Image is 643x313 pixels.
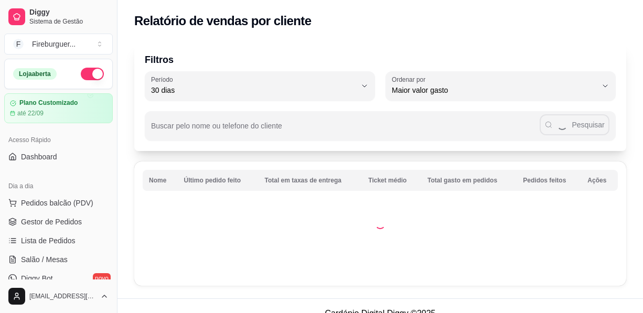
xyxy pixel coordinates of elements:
[151,75,176,84] label: Período
[19,99,78,107] article: Plano Customizado
[21,254,68,265] span: Salão / Mesas
[4,251,113,268] a: Salão / Mesas
[392,85,597,95] span: Maior valor gasto
[29,17,109,26] span: Sistema de Gestão
[4,148,113,165] a: Dashboard
[29,292,96,300] span: [EMAIL_ADDRESS][DOMAIN_NAME]
[151,125,540,135] input: Buscar pelo nome ou telefone do cliente
[4,195,113,211] button: Pedidos balcão (PDV)
[145,71,375,101] button: Período30 dias
[13,68,57,80] div: Loja aberta
[32,39,76,49] div: Fireburguer ...
[4,93,113,123] a: Plano Customizadoaté 22/09
[81,68,104,80] button: Alterar Status
[4,270,113,287] a: Diggy Botnovo
[17,109,44,117] article: até 22/09
[4,34,113,55] button: Select a team
[4,232,113,249] a: Lista de Pedidos
[4,284,113,309] button: [EMAIL_ADDRESS][DOMAIN_NAME]
[21,235,76,246] span: Lista de Pedidos
[13,39,24,49] span: F
[29,8,109,17] span: Diggy
[385,71,616,101] button: Ordenar porMaior valor gasto
[145,52,616,67] p: Filtros
[392,75,429,84] label: Ordenar por
[21,152,57,162] span: Dashboard
[21,273,53,284] span: Diggy Bot
[21,217,82,227] span: Gestor de Pedidos
[134,13,312,29] h2: Relatório de vendas por cliente
[4,178,113,195] div: Dia a dia
[375,219,385,229] div: Loading
[151,85,356,95] span: 30 dias
[21,198,93,208] span: Pedidos balcão (PDV)
[4,213,113,230] a: Gestor de Pedidos
[4,132,113,148] div: Acesso Rápido
[4,4,113,29] a: DiggySistema de Gestão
